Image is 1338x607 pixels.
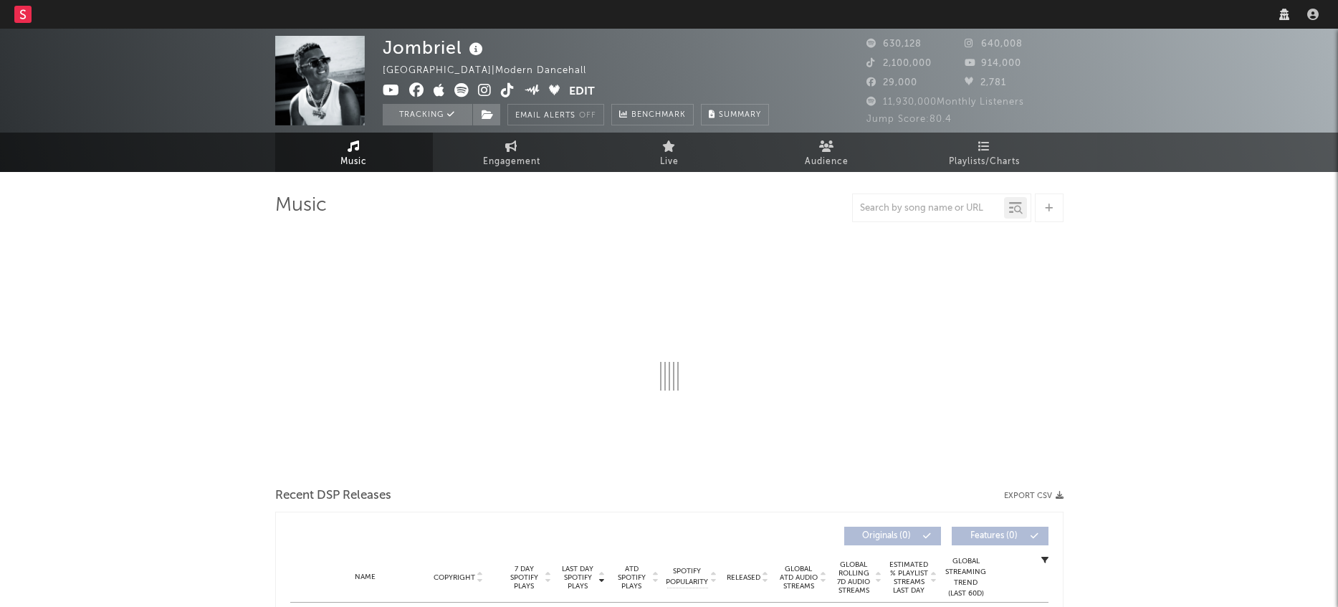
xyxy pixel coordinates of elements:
input: Search by song name or URL [853,203,1004,214]
a: Engagement [433,133,591,172]
button: Edit [569,83,595,101]
button: Originals(0) [844,527,941,545]
span: 11,930,000 Monthly Listeners [866,97,1024,107]
span: Live [660,153,679,171]
button: Features(0) [952,527,1048,545]
span: Audience [805,153,849,171]
span: 914,000 [965,59,1021,68]
span: Global Rolling 7D Audio Streams [834,560,874,595]
a: Music [275,133,433,172]
span: Global ATD Audio Streams [779,565,818,591]
div: Global Streaming Trend (Last 60D) [945,556,988,599]
span: Jump Score: 80.4 [866,115,952,124]
span: Engagement [483,153,540,171]
div: Jombriel [383,36,487,59]
span: Playlists/Charts [949,153,1020,171]
span: 2,100,000 [866,59,932,68]
span: 630,128 [866,39,922,49]
span: 2,781 [965,78,1006,87]
button: Export CSV [1004,492,1064,500]
a: Playlists/Charts [906,133,1064,172]
span: Originals ( 0 ) [854,532,919,540]
div: Name [319,572,413,583]
span: Spotify Popularity [666,566,708,588]
span: ATD Spotify Plays [613,565,651,591]
span: 640,008 [965,39,1023,49]
a: Live [591,133,748,172]
em: Off [579,112,596,120]
div: [GEOGRAPHIC_DATA] | Modern Dancehall [383,62,603,80]
span: Recent DSP Releases [275,487,391,505]
span: 7 Day Spotify Plays [505,565,543,591]
span: Estimated % Playlist Streams Last Day [889,560,929,595]
span: 29,000 [866,78,917,87]
span: Last Day Spotify Plays [559,565,597,591]
button: Summary [701,104,769,125]
button: Tracking [383,104,472,125]
span: Features ( 0 ) [961,532,1027,540]
span: Released [727,573,760,582]
button: Email AlertsOff [507,104,604,125]
span: Benchmark [631,107,686,124]
span: Summary [719,111,761,119]
span: Copyright [434,573,475,582]
a: Audience [748,133,906,172]
a: Benchmark [611,104,694,125]
span: Music [340,153,367,171]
